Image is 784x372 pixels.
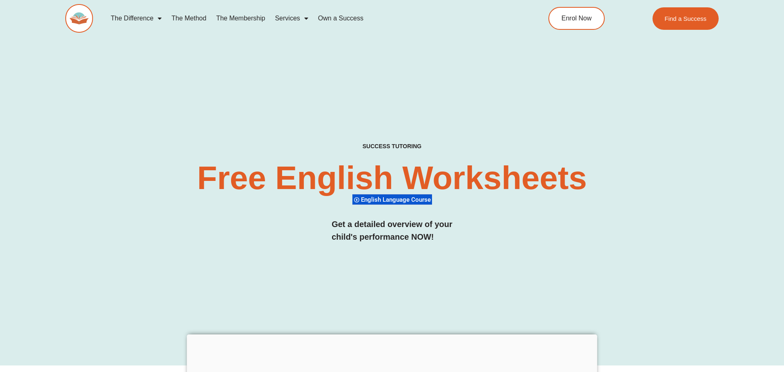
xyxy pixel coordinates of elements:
nav: Menu [106,9,511,28]
a: The Method [167,9,211,28]
a: Own a Success [313,9,368,28]
h3: Get a detailed overview of your child's performance NOW! [332,218,452,243]
a: Find a Success [652,7,719,30]
a: The Difference [106,9,167,28]
a: Services [270,9,313,28]
div: English Language Course [352,194,432,205]
span: Find a Success [664,16,706,22]
span: English Language Course [361,196,433,203]
a: Enrol Now [548,7,605,30]
h2: Free English Worksheets​ [176,162,608,194]
span: Enrol Now [561,15,592,22]
h4: SUCCESS TUTORING​ [295,143,489,150]
a: The Membership [211,9,270,28]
